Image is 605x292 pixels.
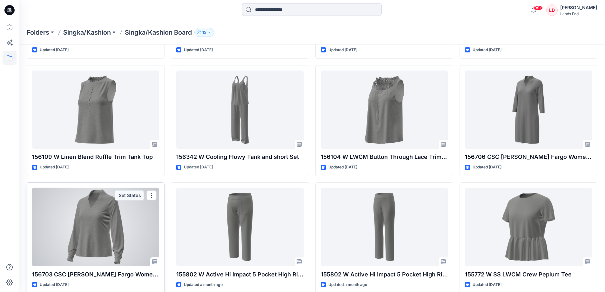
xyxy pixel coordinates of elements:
[473,47,501,53] p: Updated [DATE]
[560,11,597,16] div: Lands End
[321,188,448,266] a: 155802 W Active Hi Impact 5 Pocket High Rise Straight Leg Pant-S
[125,28,192,37] p: Singka/Kashion Board
[473,282,501,288] p: Updated [DATE]
[32,153,159,161] p: 156109 W Linen Blend Ruffle Trim Tank Top
[32,188,159,266] a: 156703 CSC Wells Fargo Women's Knit LS Peplum Top
[321,71,448,149] a: 156104 W LWCM Button Through Lace Trim Tank-2
[560,4,597,11] div: [PERSON_NAME]
[176,270,303,279] p: 155802 W Active Hi Impact 5 Pocket High Rise Straight Leg Pant-1X
[32,270,159,279] p: 156703 CSC [PERSON_NAME] Fargo Women's Knit LS Peplum Top
[63,28,111,37] a: Singka/Kashion
[176,71,303,149] a: 156342 W Cooling Flowy Tank and short Set
[27,28,49,37] a: Folders
[184,164,213,171] p: Updated [DATE]
[465,71,592,149] a: 156706 CSC Wells Fargo Women's Stand Collar Shift Dress
[533,5,543,10] span: 99+
[184,282,223,288] p: Updated a month ago
[465,270,592,279] p: 155772 W SS LWCM Crew Peplum Tee
[40,282,69,288] p: Updated [DATE]
[328,47,357,53] p: Updated [DATE]
[194,28,214,37] button: 15
[40,164,69,171] p: Updated [DATE]
[465,188,592,266] a: 155772 W SS LWCM Crew Peplum Tee
[321,270,448,279] p: 155802 W Active Hi Impact 5 Pocket High Rise Straight Leg Pant-S
[546,4,558,16] div: LD
[328,282,367,288] p: Updated a month ago
[473,164,501,171] p: Updated [DATE]
[40,47,69,53] p: Updated [DATE]
[321,153,448,161] p: 156104 W LWCM Button Through Lace Trim Tank-2
[32,71,159,149] a: 156109 W Linen Blend Ruffle Trim Tank Top
[202,29,206,36] p: 15
[328,164,357,171] p: Updated [DATE]
[176,153,303,161] p: 156342 W Cooling Flowy Tank and short Set
[184,47,213,53] p: Updated [DATE]
[176,188,303,266] a: 155802 W Active Hi Impact 5 Pocket High Rise Straight Leg Pant-1X
[465,153,592,161] p: 156706 CSC [PERSON_NAME] Fargo Women's Stand Collar Shift Dress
